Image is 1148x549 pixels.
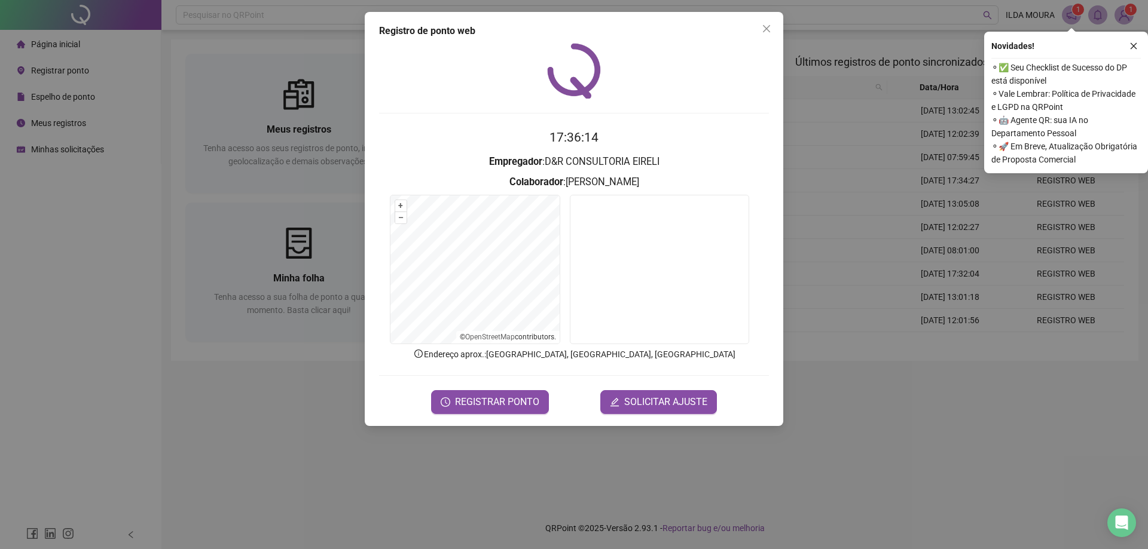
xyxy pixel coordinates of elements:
span: close [762,24,771,33]
span: clock-circle [441,397,450,407]
button: REGISTRAR PONTO [431,390,549,414]
span: close [1129,42,1138,50]
strong: Empregador [489,156,542,167]
h3: : [PERSON_NAME] [379,174,769,190]
button: editSOLICITAR AJUSTE [600,390,717,414]
strong: Colaborador [509,176,563,188]
button: – [395,212,407,223]
span: Novidades ! [991,39,1034,53]
span: ⚬ 🤖 Agente QR: sua IA no Departamento Pessoal [991,114,1141,140]
span: info-circle [413,348,424,359]
span: REGISTRAR PONTO [455,395,539,409]
div: Open Intercom Messenger [1107,508,1136,537]
div: Registro de ponto web [379,24,769,38]
time: 17:36:14 [549,130,599,145]
button: Close [757,19,776,38]
span: edit [610,397,619,407]
span: ⚬ 🚀 Em Breve, Atualização Obrigatória de Proposta Comercial [991,140,1141,166]
span: ⚬ ✅ Seu Checklist de Sucesso do DP está disponível [991,61,1141,87]
span: ⚬ Vale Lembrar: Política de Privacidade e LGPD na QRPoint [991,87,1141,114]
a: OpenStreetMap [465,333,515,341]
span: SOLICITAR AJUSTE [624,395,707,409]
h3: : D&R CONSULTORIA EIRELI [379,154,769,170]
button: + [395,200,407,211]
p: Endereço aprox. : [GEOGRAPHIC_DATA], [GEOGRAPHIC_DATA], [GEOGRAPHIC_DATA] [379,348,769,361]
li: © contributors. [460,333,556,341]
img: QRPoint [547,43,601,99]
